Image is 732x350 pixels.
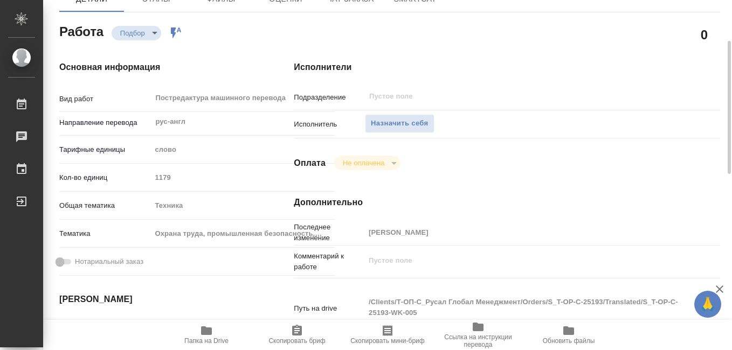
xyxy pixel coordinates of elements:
[334,156,400,170] div: Подбор
[294,92,365,103] p: Подразделение
[268,337,325,345] span: Скопировать бриф
[699,293,717,316] span: 🙏
[340,158,388,167] button: Не оплачена
[59,144,151,155] p: Тарифные единицы
[365,114,434,133] button: Назначить себя
[433,320,523,350] button: Ссылка на инструкции перевода
[365,225,685,240] input: Пустое поле
[294,251,365,272] p: Комментарий к работе
[59,228,151,239] p: Тематика
[112,26,161,40] div: Подбор
[371,117,428,130] span: Назначить себя
[439,333,517,348] span: Ссылка на инструкции перевода
[523,320,614,350] button: Обновить файлы
[59,61,251,74] h4: Основная информация
[252,320,342,350] button: Скопировать бриф
[75,256,143,267] span: Нотариальный заказ
[151,141,335,159] div: слово
[59,293,251,306] h4: [PERSON_NAME]
[59,117,151,128] p: Направление перевода
[151,225,335,243] div: Охрана труда, промышленная безопасность, экология и стандартизация
[294,61,720,74] h4: Исполнители
[543,337,595,345] span: Обновить файлы
[151,170,335,185] input: Пустое поле
[59,200,151,211] p: Общая тематика
[701,25,708,44] h2: 0
[294,157,326,170] h4: Оплата
[184,337,229,345] span: Папка на Drive
[294,222,365,243] p: Последнее изменение
[59,172,151,183] p: Кол-во единиц
[350,337,424,345] span: Скопировать мини-бриф
[59,94,151,104] p: Вид работ
[59,21,103,40] h2: Работа
[117,29,148,38] button: Подбор
[694,291,721,318] button: 🙏
[342,320,433,350] button: Скопировать мини-бриф
[368,90,659,103] input: Пустое поле
[151,197,335,215] div: Техника
[294,196,720,209] h4: Дополнительно
[294,303,365,314] p: Путь на drive
[365,293,685,322] textarea: /Clients/Т-ОП-С_Русал Глобал Менеджмент/Orders/S_T-OP-C-25193/Translated/S_T-OP-C-25193-WK-005
[161,320,252,350] button: Папка на Drive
